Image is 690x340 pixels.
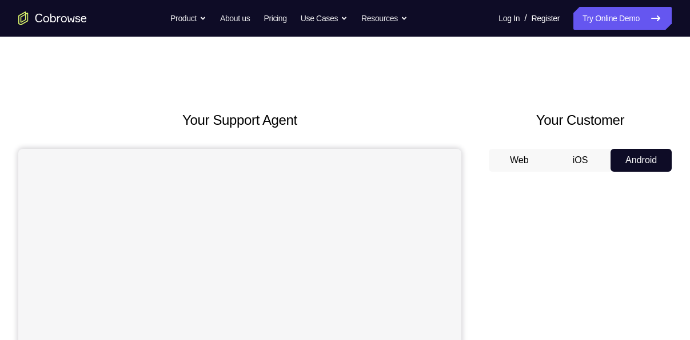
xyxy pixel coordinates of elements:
button: iOS [550,149,611,172]
h2: Your Support Agent [18,110,461,131]
span: / [524,11,527,25]
a: Pricing [264,7,286,30]
a: Log In [498,7,520,30]
a: Register [532,7,560,30]
a: Go to the home page [18,11,87,25]
button: Resources [361,7,408,30]
button: Web [489,149,550,172]
h2: Your Customer [489,110,672,131]
button: Use Cases [301,7,348,30]
button: Android [611,149,672,172]
a: About us [220,7,250,30]
a: Try Online Demo [573,7,672,30]
button: Product [170,7,206,30]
